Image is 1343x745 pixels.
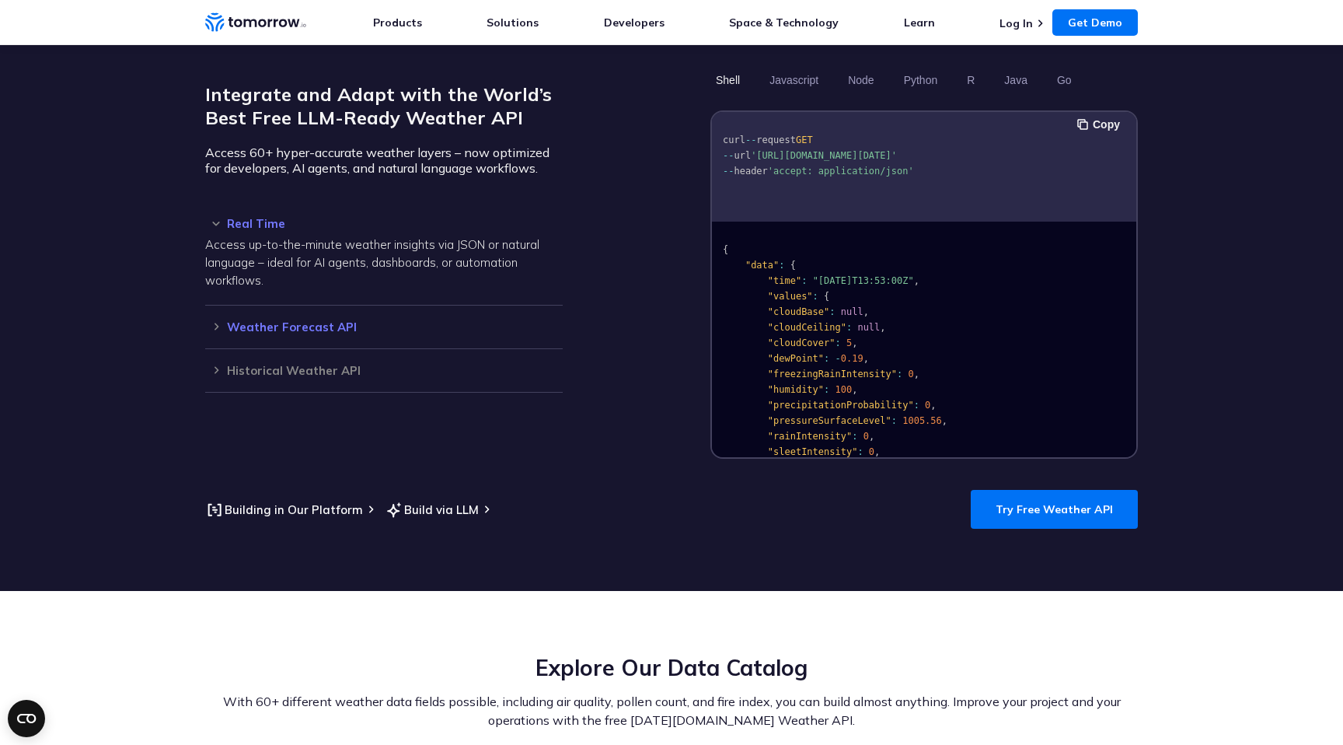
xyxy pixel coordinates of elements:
p: Access up-to-the-minute weather insights via JSON or natural language – ideal for AI agents, dash... [205,236,563,289]
h2: Integrate and Adapt with the World’s Best Free LLM-Ready Weather API [205,82,563,129]
span: null [857,322,880,333]
p: With 60+ different weather data fields possible, including air quality, pollen count, and fire in... [205,692,1138,729]
span: 5 [846,338,852,348]
a: Learn [904,16,935,30]
span: , [942,415,947,426]
span: -- [723,166,734,177]
span: { [824,291,829,302]
span: , [869,431,874,442]
span: , [874,446,880,457]
span: , [863,306,869,317]
span: -- [745,135,756,145]
span: : [897,369,902,379]
span: 0 [869,446,874,457]
span: : [824,384,829,395]
span: '[URL][DOMAIN_NAME][DATE]' [751,150,897,161]
span: : [829,306,835,317]
p: Access 60+ hyper-accurate weather layers – now optimized for developers, AI agents, and natural l... [205,145,563,176]
span: 0 [908,369,913,379]
span: "cloudCeiling" [768,322,846,333]
span: 'accept: application/json' [768,166,914,177]
button: Go [1052,67,1077,93]
span: 0 [925,400,930,411]
span: : [813,291,818,302]
a: Try Free Weather API [971,490,1138,529]
span: GET [796,135,813,145]
button: Shell [710,67,745,93]
a: Solutions [487,16,539,30]
button: Node [842,67,879,93]
span: , [914,369,919,379]
span: 1005.56 [902,415,942,426]
span: : [891,415,897,426]
span: curl [723,135,745,145]
span: "rainIntensity" [768,431,852,442]
span: : [801,275,807,286]
button: Java [999,67,1033,93]
a: Home link [205,11,306,34]
span: "sleetIntensity" [768,446,858,457]
span: - [835,353,841,364]
a: Get Demo [1052,9,1138,36]
span: -- [723,150,734,161]
span: "values" [768,291,813,302]
span: : [824,353,829,364]
a: Products [373,16,422,30]
span: "cloudBase" [768,306,829,317]
a: Developers [604,16,665,30]
span: "humidity" [768,384,824,395]
span: , [914,275,919,286]
span: request [756,135,796,145]
span: , [852,384,857,395]
a: Build via LLM [385,500,479,519]
a: Log In [999,16,1033,30]
span: { [790,260,796,271]
button: R [961,67,980,93]
span: : [857,446,863,457]
span: : [852,431,857,442]
span: , [863,353,869,364]
span: : [914,400,919,411]
span: : [846,322,852,333]
h3: Weather Forecast API [205,321,563,333]
span: 100 [835,384,853,395]
span: "cloudCover" [768,338,835,348]
span: "time" [768,275,801,286]
span: "freezingRainIntensity" [768,369,897,379]
h3: Historical Weather API [205,365,563,376]
a: Space & Technology [729,16,839,30]
a: Building in Our Platform [205,500,363,519]
span: 0 [863,431,869,442]
span: url [734,150,751,161]
span: 0.19 [841,353,863,364]
span: null [841,306,863,317]
button: Python [898,67,944,93]
span: , [930,400,936,411]
h2: Explore Our Data Catalog [205,653,1138,683]
span: : [779,260,784,271]
span: "[DATE]T13:53:00Z" [813,275,914,286]
span: , [880,322,885,333]
span: "pressureSurfaceLevel" [768,415,891,426]
span: "precipitationProbability" [768,400,914,411]
span: : [835,338,841,348]
button: Open CMP widget [8,700,45,737]
span: "dewPoint" [768,353,824,364]
h3: Real Time [205,218,563,229]
button: Copy [1077,116,1125,133]
button: Javascript [764,67,824,93]
span: , [852,338,857,348]
span: header [734,166,767,177]
span: "data" [745,260,779,271]
span: { [723,244,728,255]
